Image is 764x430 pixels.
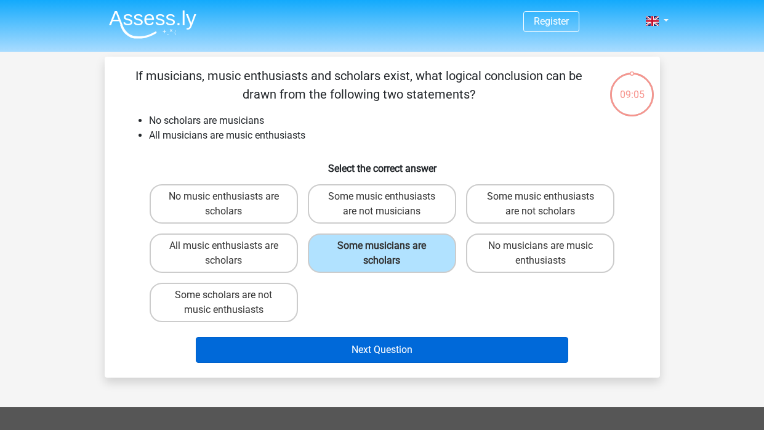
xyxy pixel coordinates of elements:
p: If musicians, music enthusiasts and scholars exist, what logical conclusion can be drawn from the... [124,67,594,103]
a: Register [534,15,569,27]
li: All musicians are music enthusiasts [149,128,640,143]
h6: Select the correct answer [124,153,640,174]
label: Some scholars are not music enthusiasts [150,283,298,322]
label: No music enthusiasts are scholars [150,184,298,224]
label: Some music enthusiasts are not musicians [308,184,456,224]
button: Next Question [196,337,568,363]
li: No scholars are musicians [149,113,640,128]
label: All music enthusiasts are scholars [150,233,298,273]
label: Some music enthusiasts are not scholars [466,184,614,224]
div: 09:05 [609,71,655,102]
label: Some musicians are scholars [308,233,456,273]
img: Assessly [109,10,196,39]
label: No musicians are music enthusiasts [466,233,614,273]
